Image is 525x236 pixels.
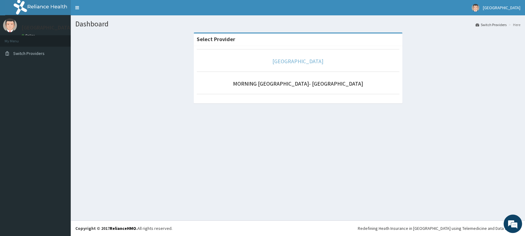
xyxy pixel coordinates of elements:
strong: Copyright © 2017 . [75,226,137,231]
a: RelianceHMO [110,226,136,231]
p: [GEOGRAPHIC_DATA] [22,25,72,30]
img: User Image [3,18,17,32]
h1: Dashboard [75,20,520,28]
a: MORNING [GEOGRAPHIC_DATA]- [GEOGRAPHIC_DATA] [233,80,363,87]
li: Here [507,22,520,27]
a: Online [22,33,36,38]
a: [GEOGRAPHIC_DATA] [272,58,323,65]
a: Switch Providers [476,22,507,27]
img: User Image [472,4,479,12]
span: Switch Providers [13,51,45,56]
span: [GEOGRAPHIC_DATA] [483,5,520,10]
div: Redefining Heath Insurance in [GEOGRAPHIC_DATA] using Telemedicine and Data Science! [358,225,520,231]
strong: Select Provider [197,36,235,43]
footer: All rights reserved. [71,220,525,236]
